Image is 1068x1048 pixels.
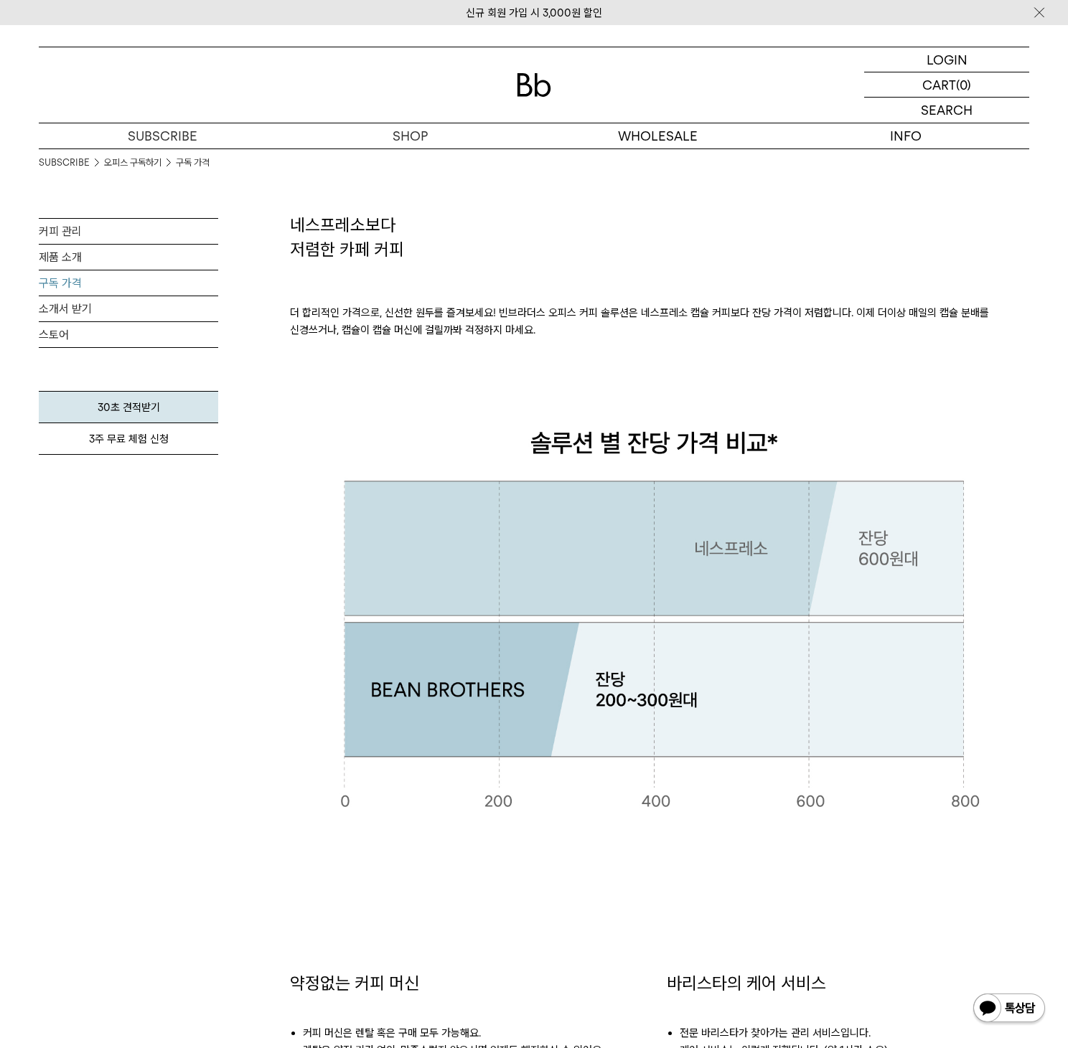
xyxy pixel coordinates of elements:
img: 구독 가격 상세 설명 [290,382,1029,856]
a: 스토어 [39,322,218,347]
p: WHOLESALE [534,123,782,148]
p: (0) [956,72,971,97]
a: SUBSCRIBE [39,123,286,148]
a: 3주 무료 체험 신청 [39,423,218,455]
a: 30초 견적받기 [39,391,218,423]
p: CART [922,72,956,97]
a: 제품 소개 [39,245,218,270]
a: 신규 회원 가입 시 3,000원 할인 [466,6,602,19]
p: 더 합리적인 가격으로, 신선한 원두를 즐겨보세요! 빈브라더스 오피스 커피 솔루션은 네스프레소 캡슐 커피보다 잔당 가격이 저렴합니다. 이제 더이상 매일의 캡슐 분배를 신경쓰거나... [290,261,1029,382]
a: SUBSCRIBE [39,156,90,170]
a: SHOP [286,123,534,148]
h2: 네스프레소보다 저렴한 카페 커피 [290,213,1029,261]
p: SEARCH [921,98,973,123]
h3: 바리스타의 케어 서비스 [667,971,1029,996]
li: 커피 머신은 렌탈 혹은 구매 모두 가능해요. [303,1024,652,1042]
a: LOGIN [864,47,1029,72]
img: 로고 [517,73,551,97]
p: LOGIN [927,47,968,72]
p: INFO [782,123,1029,148]
li: 전문 바리스타가 찾아가는 관리 서비스입니다. [680,1024,1029,1042]
a: CART (0) [864,72,1029,98]
a: 구독 가격 [39,270,218,296]
a: 오피스 구독하기 [104,156,161,170]
img: 카카오톡 채널 1:1 채팅 버튼 [972,992,1046,1026]
a: 구독 가격 [176,156,210,170]
a: 커피 관리 [39,219,218,244]
a: 소개서 받기 [39,296,218,321]
h3: 약정없는 커피 머신 [290,971,652,996]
